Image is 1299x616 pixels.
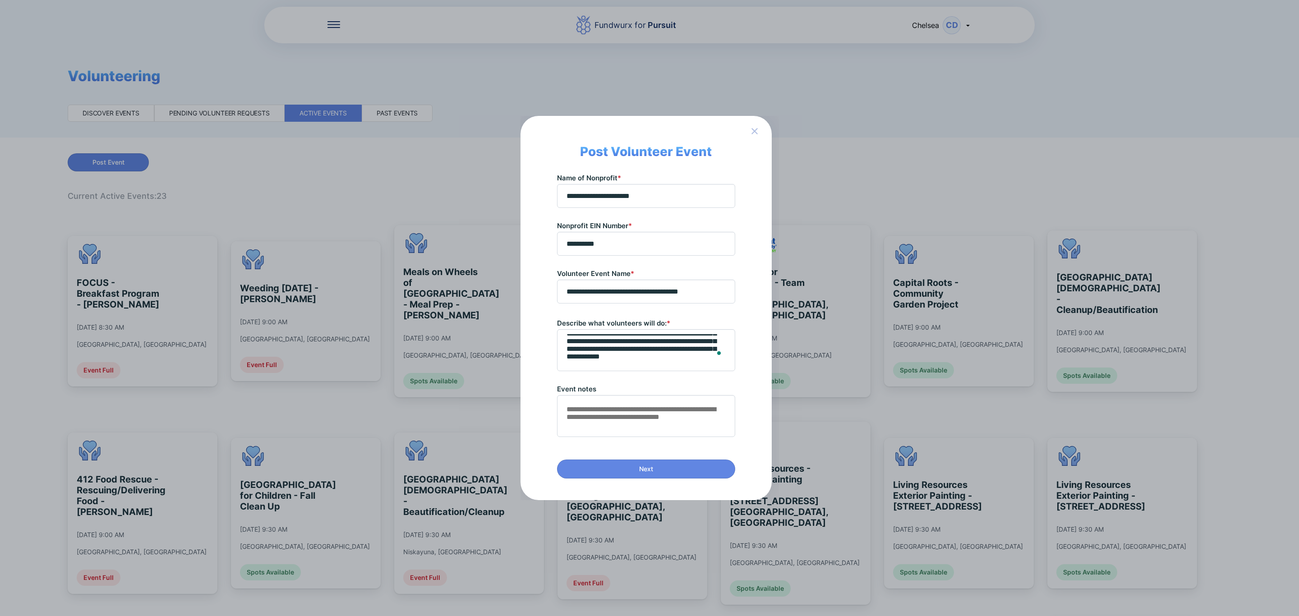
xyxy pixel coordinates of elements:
span: Next [639,464,653,473]
label: Name of Nonprofit [557,174,621,182]
label: Nonprofit EIN Number [557,221,632,230]
button: Next [557,460,735,478]
label: Volunteer Event Name [557,269,634,278]
label: Event notes [557,385,596,393]
textarea: To enrich screen reader interactions, please activate Accessibility in Grammarly extension settings [561,334,731,366]
span: Post Volunteer Event [580,144,712,159]
label: Describe what volunteers will do: [557,319,670,327]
